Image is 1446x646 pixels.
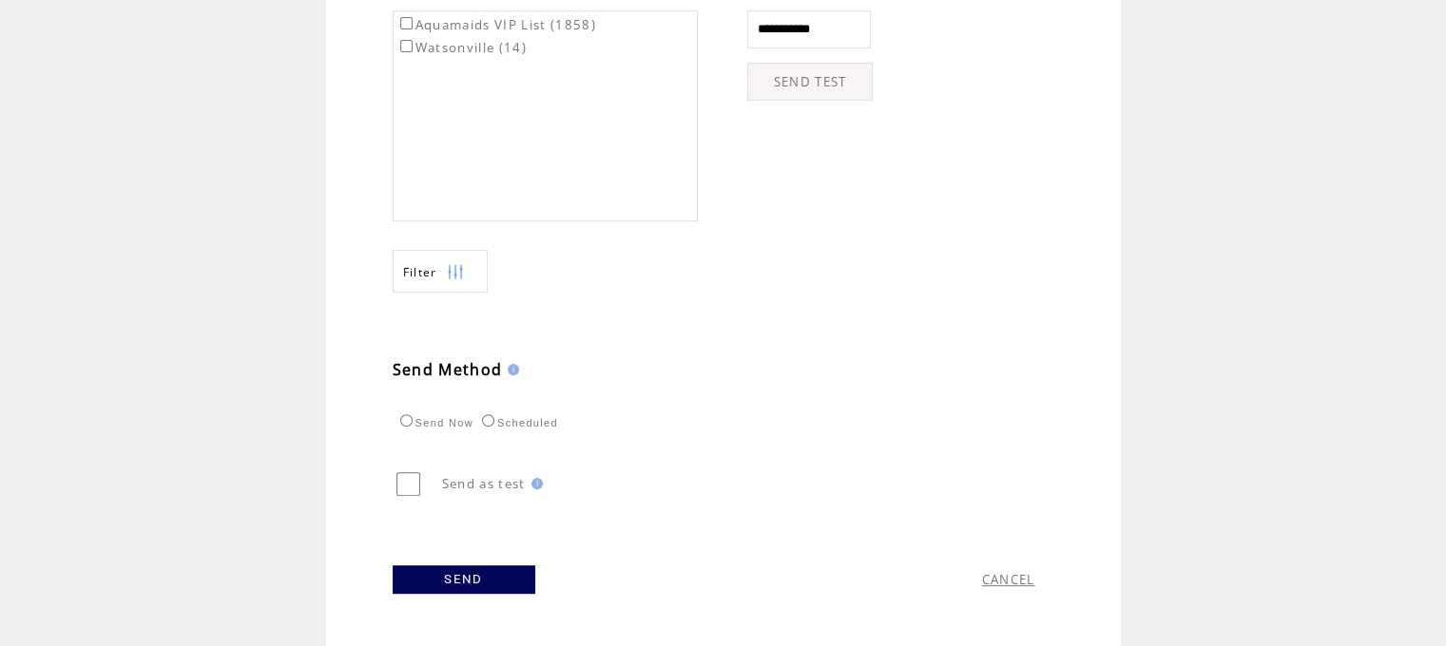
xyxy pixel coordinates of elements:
[393,250,488,293] a: Filter
[396,39,527,56] label: Watsonville (14)
[393,565,535,594] a: SEND
[396,16,596,33] label: Aquamaids VIP List (1858)
[403,264,437,280] span: Show filters
[400,17,413,29] input: Aquamaids VIP List (1858)
[747,63,873,101] a: SEND TEST
[526,478,543,489] img: help.gif
[477,417,558,428] label: Scheduled
[442,475,526,492] span: Send as test
[395,417,473,428] label: Send Now
[502,364,519,375] img: help.gif
[400,414,413,427] input: Send Now
[482,414,494,427] input: Scheduled
[393,359,503,380] span: Send Method
[400,40,413,52] input: Watsonville (14)
[447,251,464,294] img: filters.png
[982,571,1035,588] a: CANCEL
